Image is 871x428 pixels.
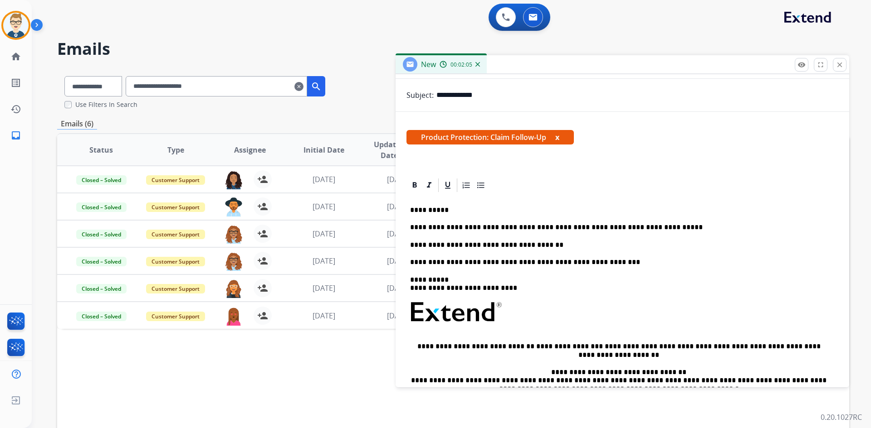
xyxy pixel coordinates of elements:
img: agent-avatar [225,225,243,244]
span: [DATE] [313,283,335,293]
span: Customer Support [146,284,205,293]
span: [DATE] [387,283,410,293]
span: Customer Support [146,230,205,239]
span: Updated Date [369,139,410,161]
div: Bullet List [474,178,488,192]
span: Type [167,144,184,155]
span: [DATE] [387,202,410,212]
label: Use Filters In Search [75,100,137,109]
span: Closed – Solved [76,257,127,266]
img: agent-avatar [225,252,243,271]
img: avatar [3,13,29,38]
mat-icon: search [311,81,322,92]
span: Status [89,144,113,155]
span: [DATE] [387,256,410,266]
span: Closed – Solved [76,175,127,185]
p: Emails (6) [57,118,97,130]
span: [DATE] [387,229,410,239]
mat-icon: person_add [257,255,268,266]
span: Customer Support [146,202,205,212]
span: Initial Date [303,144,344,155]
mat-icon: fullscreen [817,61,825,69]
span: Customer Support [146,312,205,321]
mat-icon: history [10,104,21,115]
span: New [421,59,436,69]
mat-icon: person_add [257,310,268,321]
h2: Emails [57,40,849,58]
span: [DATE] [313,202,335,212]
div: Bold [408,178,421,192]
mat-icon: person_add [257,228,268,239]
span: [DATE] [387,311,410,321]
div: Italic [422,178,436,192]
mat-icon: list_alt [10,77,21,88]
mat-icon: person_add [257,201,268,212]
div: Underline [441,178,455,192]
span: 00:02:05 [450,61,472,68]
img: agent-avatar [225,197,243,216]
mat-icon: clear [294,81,303,92]
span: [DATE] [313,311,335,321]
img: agent-avatar [225,279,243,298]
span: Customer Support [146,257,205,266]
mat-icon: person_add [257,174,268,185]
span: Closed – Solved [76,312,127,321]
mat-icon: person_add [257,283,268,293]
button: x [555,132,559,143]
span: [DATE] [313,174,335,184]
p: 0.20.1027RC [821,412,862,423]
mat-icon: home [10,51,21,62]
mat-icon: close [836,61,844,69]
span: Closed – Solved [76,202,127,212]
span: [DATE] [313,229,335,239]
p: Subject: [406,90,434,101]
span: Closed – Solved [76,284,127,293]
img: agent-avatar [225,170,243,189]
span: [DATE] [387,174,410,184]
img: agent-avatar [225,307,243,326]
mat-icon: inbox [10,130,21,141]
span: [DATE] [313,256,335,266]
mat-icon: remove_red_eye [798,61,806,69]
span: Closed – Solved [76,230,127,239]
span: Assignee [234,144,266,155]
span: Product Protection: Claim Follow-Up [406,130,574,144]
div: Ordered List [460,178,473,192]
span: Customer Support [146,175,205,185]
